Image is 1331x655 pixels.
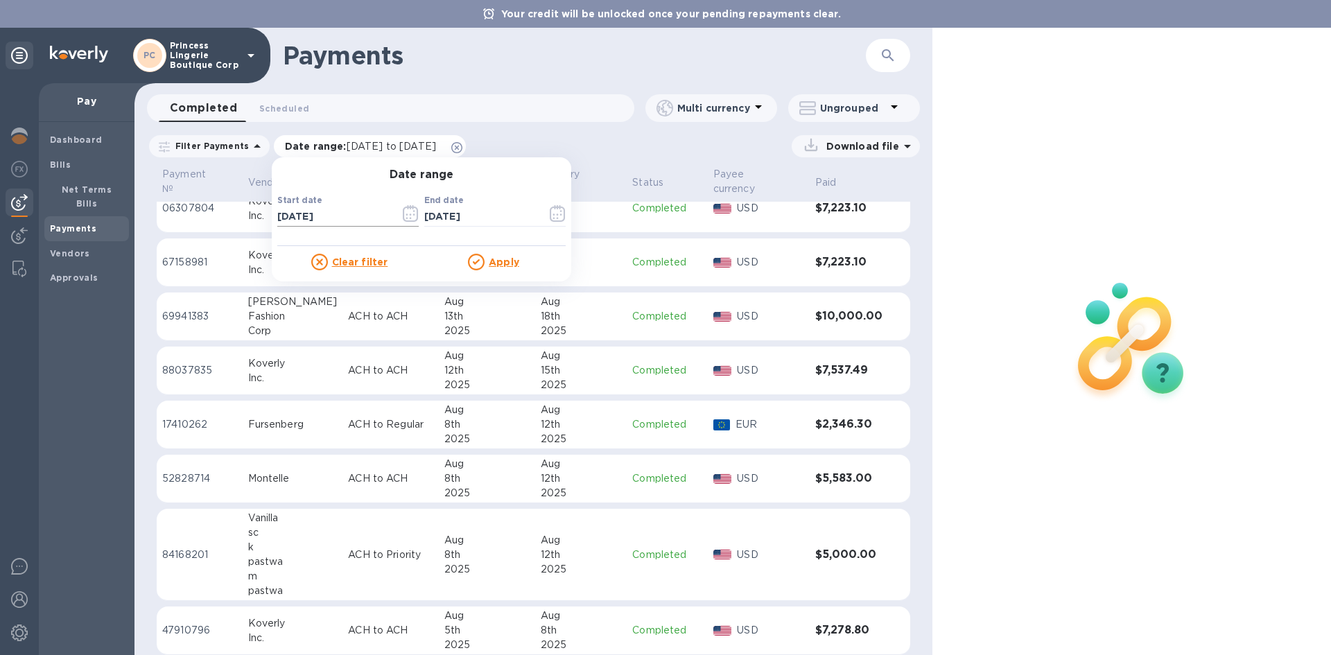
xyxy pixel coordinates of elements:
[444,403,530,417] div: Aug
[541,295,622,309] div: Aug
[632,417,702,432] p: Completed
[248,511,338,525] div: Vanilla
[347,141,436,152] span: [DATE] to [DATE]
[348,471,433,486] p: ACH to ACH
[632,471,702,486] p: Completed
[820,101,886,115] p: Ungrouped
[632,623,702,638] p: Completed
[815,418,882,431] h3: $2,346.30
[277,196,322,204] label: Start date
[348,309,433,324] p: ACH to ACH
[248,175,302,190] span: Vendor
[162,309,237,324] p: 69941383
[541,349,622,363] div: Aug
[632,175,681,190] span: Status
[162,167,237,196] span: Payment №
[489,256,519,268] u: Apply
[248,569,338,584] div: m
[815,364,882,377] h3: $7,537.49
[541,324,622,338] div: 2025
[248,324,338,338] div: Corp
[50,223,96,234] b: Payments
[162,417,237,432] p: 17410262
[444,309,530,324] div: 13th
[50,159,71,170] b: Bills
[248,356,338,371] div: Koverly
[713,167,786,196] p: Payee currency
[444,295,530,309] div: Aug
[541,403,622,417] div: Aug
[632,548,702,562] p: Completed
[444,562,530,577] div: 2025
[283,41,866,70] h1: Payments
[737,363,803,378] p: USD
[50,134,103,145] b: Dashboard
[50,46,108,62] img: Logo
[444,486,530,500] div: 2025
[736,417,804,432] p: EUR
[332,256,388,268] u: Clear filter
[541,363,622,378] div: 15th
[11,161,28,177] img: Foreign exchange
[541,486,622,500] div: 2025
[162,471,237,486] p: 52828714
[737,201,803,216] p: USD
[713,204,732,213] img: USD
[815,310,882,323] h3: $10,000.00
[444,417,530,432] div: 8th
[501,8,841,19] b: Your credit will be unlocked once your pending repayments clear.
[248,295,338,309] div: [PERSON_NAME]
[62,184,112,209] b: Net Terms Bills
[737,471,803,486] p: USD
[541,623,622,638] div: 8th
[541,270,622,284] div: 2025
[444,609,530,623] div: Aug
[272,168,571,182] h3: Date range
[815,624,882,637] h3: $7,278.80
[821,139,899,153] p: Download file
[444,638,530,652] div: 2025
[713,626,732,636] img: USD
[50,272,98,283] b: Approvals
[737,309,803,324] p: USD
[444,432,530,446] div: 2025
[348,417,433,432] p: ACH to Regular
[143,50,156,60] b: PC
[348,623,433,638] p: ACH to ACH
[444,324,530,338] div: 2025
[6,42,33,69] div: Unpin categories
[541,609,622,623] div: Aug
[815,256,882,269] h3: $7,223.10
[248,371,338,385] div: Inc.
[162,201,237,216] p: 06307804
[248,525,338,540] div: sc
[632,363,702,378] p: Completed
[248,263,338,277] div: Inc.
[541,471,622,486] div: 12th
[632,309,702,324] p: Completed
[632,175,663,190] p: Status
[677,101,750,115] p: Multi currency
[541,638,622,652] div: 2025
[248,209,338,223] div: Inc.
[737,255,803,270] p: USD
[815,472,882,485] h3: $5,583.00
[541,201,622,216] div: 29th
[248,540,338,554] div: k
[170,140,249,152] p: Filter Payments
[541,255,622,270] div: 22nd
[162,548,237,562] p: 84168201
[162,167,219,196] p: Payment №
[444,363,530,378] div: 12th
[162,255,237,270] p: 67158981
[541,309,622,324] div: 18th
[285,139,443,153] p: Date range :
[348,363,433,378] p: ACH to ACH
[348,548,433,562] p: ACH to Priority
[162,363,237,378] p: 88037835
[815,202,882,215] h3: $7,223.10
[713,550,732,559] img: USD
[541,417,622,432] div: 12th
[248,616,338,631] div: Koverly
[713,366,732,376] img: USD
